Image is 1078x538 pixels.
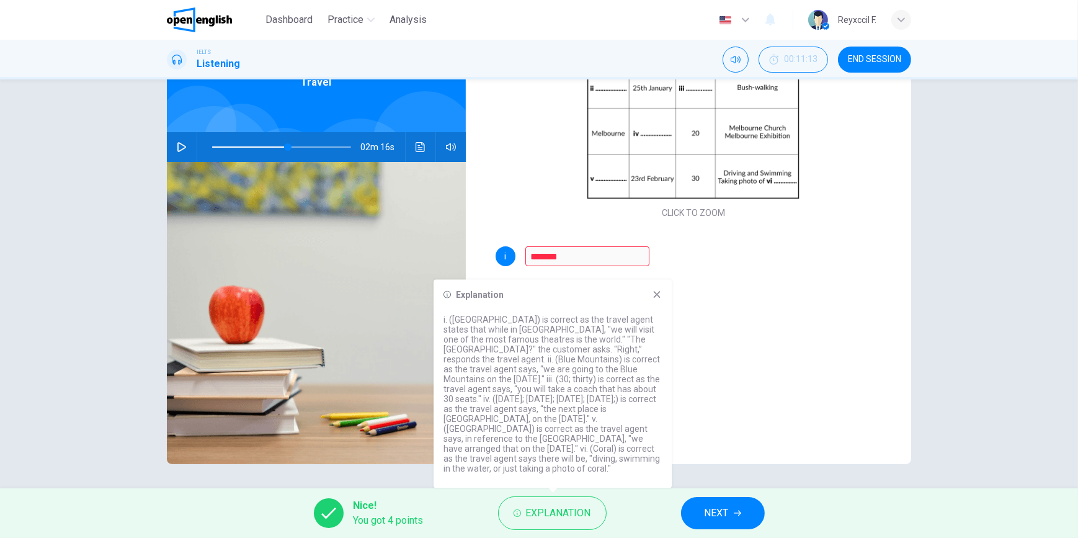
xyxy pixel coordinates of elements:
span: 00:11:13 [784,55,817,65]
span: You got 4 points [354,513,424,528]
span: END SESSION [848,55,901,65]
span: NEXT [705,504,729,522]
span: Travel [301,75,331,90]
div: Reyxccil F. [838,12,876,27]
h1: Listening [197,56,240,71]
div: Hide [759,47,828,73]
p: i. ([GEOGRAPHIC_DATA]) is correct as the travel agent states that while in [GEOGRAPHIC_DATA], "we... [443,315,662,473]
span: IELTS [197,48,211,56]
span: 02m 16s [361,132,405,162]
input: Sydney Opera House [525,246,649,266]
img: OpenEnglish logo [167,7,232,32]
h6: Explanation [456,290,504,300]
span: i [504,252,506,261]
span: Dashboard [265,12,313,27]
div: Mute [723,47,749,73]
button: Click to see the audio transcription [411,132,430,162]
img: Travel [167,162,466,464]
img: Profile picture [808,10,828,30]
img: en [718,16,733,25]
span: Analysis [390,12,427,27]
span: Explanation [526,504,591,522]
span: Nice! [354,498,424,513]
span: Practice [327,12,363,27]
